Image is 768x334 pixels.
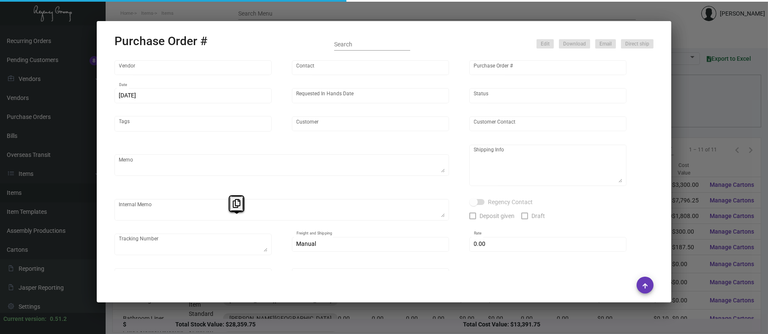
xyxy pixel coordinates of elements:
[599,40,612,48] span: Email
[621,39,654,48] button: Direct ship
[559,39,590,48] button: Download
[595,39,616,48] button: Email
[531,211,545,221] span: Draft
[625,40,649,48] span: Direct ship
[563,40,586,48] span: Download
[233,199,240,208] i: Copy
[114,34,207,48] h2: Purchase Order #
[50,315,67,323] div: 0.51.2
[3,315,46,323] div: Current version:
[541,40,550,48] span: Edit
[479,211,515,221] span: Deposit given
[488,197,533,207] span: Regency Contact
[297,240,316,247] span: Manual
[537,39,554,48] button: Edit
